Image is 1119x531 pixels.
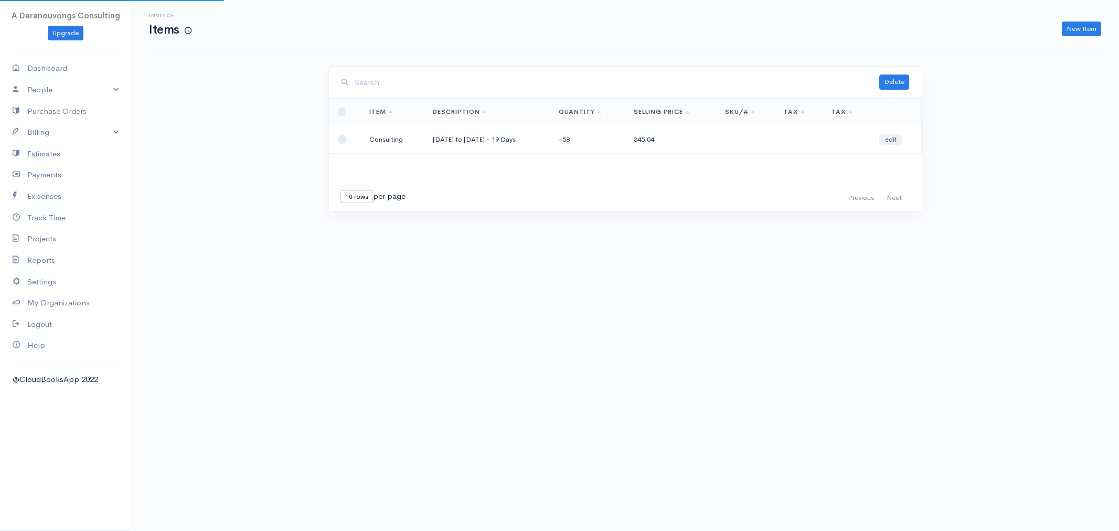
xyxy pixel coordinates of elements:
input: Search [355,72,879,93]
h1: Items [149,23,191,36]
a: Selling Price [634,108,689,116]
span: How to create a new Item? [185,26,191,35]
a: Tax [832,108,852,116]
div: per page [340,190,406,203]
a: Description [433,108,486,116]
td: -58 [550,125,625,154]
td: [DATE] to [DATE] - 19 Days [424,125,550,154]
a: Tax [784,108,805,116]
a: Upgrade [48,26,83,41]
a: New Item [1062,22,1101,37]
a: edit [879,134,902,145]
td: Consulting [361,125,424,154]
a: Item [369,108,392,116]
div: @CloudBooksApp 2022 [13,374,119,386]
button: Delete [879,75,909,90]
a: Quantity [559,108,602,116]
a: SKU/# [725,108,755,116]
h6: Invoice [149,13,191,18]
td: 345.04 [625,125,717,154]
span: A Daranouvongs Consulting [12,10,120,20]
